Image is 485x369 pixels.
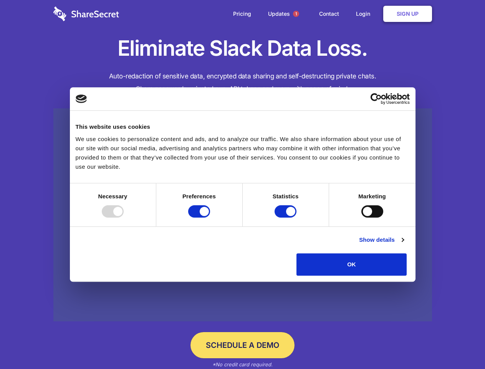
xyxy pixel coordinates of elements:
div: This website uses cookies [76,122,410,131]
em: *No credit card required. [212,361,273,367]
span: 1 [293,11,299,17]
div: We use cookies to personalize content and ads, and to analyze our traffic. We also share informat... [76,135,410,171]
button: OK [296,253,407,276]
a: Schedule a Demo [190,332,295,358]
h1: Eliminate Slack Data Loss. [53,35,432,62]
a: Sign Up [383,6,432,22]
img: logo [76,95,87,103]
a: Contact [311,2,347,26]
a: Pricing [225,2,259,26]
a: Usercentrics Cookiebot - opens in a new window [343,93,410,105]
strong: Marketing [358,193,386,199]
a: Wistia video thumbnail [53,108,432,322]
a: Show details [359,235,404,244]
h4: Auto-redaction of sensitive data, encrypted data sharing and self-destructing private chats. Shar... [53,70,432,95]
img: logo-wordmark-white-trans-d4663122ce5f474addd5e946df7df03e33cb6a1c49d2221995e7729f52c070b2.svg [53,7,119,21]
strong: Preferences [182,193,216,199]
a: Login [348,2,382,26]
strong: Necessary [98,193,127,199]
strong: Statistics [273,193,299,199]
